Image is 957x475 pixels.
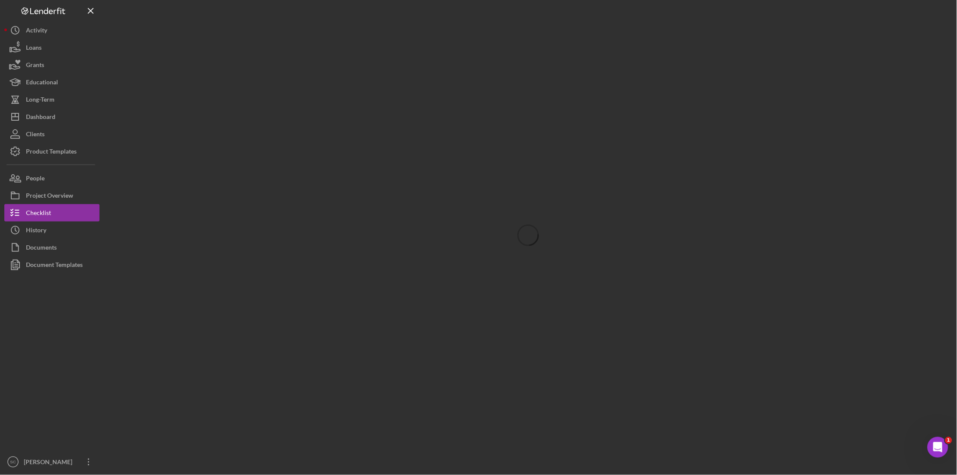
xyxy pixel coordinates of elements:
div: Project Overview [26,187,73,206]
button: Grants [4,56,100,74]
div: Clients [26,125,45,145]
text: SC [10,460,16,465]
button: Activity [4,22,100,39]
button: Documents [4,239,100,256]
div: Document Templates [26,256,83,276]
div: [PERSON_NAME] [22,453,78,473]
button: Product Templates [4,143,100,160]
button: SC[PERSON_NAME] [4,453,100,471]
button: History [4,221,100,239]
div: Dashboard [26,108,55,128]
div: Checklist [26,204,51,224]
button: Loans [4,39,100,56]
span: 1 [945,437,952,444]
div: Educational [26,74,58,93]
button: Educational [4,74,100,91]
div: History [26,221,46,241]
div: Product Templates [26,143,77,162]
button: Document Templates [4,256,100,273]
iframe: Intercom live chat [928,437,948,458]
button: Dashboard [4,108,100,125]
button: Long-Term [4,91,100,108]
div: Loans [26,39,42,58]
div: Activity [26,22,47,41]
div: Long-Term [26,91,55,110]
button: Checklist [4,204,100,221]
div: Grants [26,56,44,76]
div: Documents [26,239,57,258]
div: People [26,170,45,189]
button: Project Overview [4,187,100,204]
button: People [4,170,100,187]
button: Clients [4,125,100,143]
